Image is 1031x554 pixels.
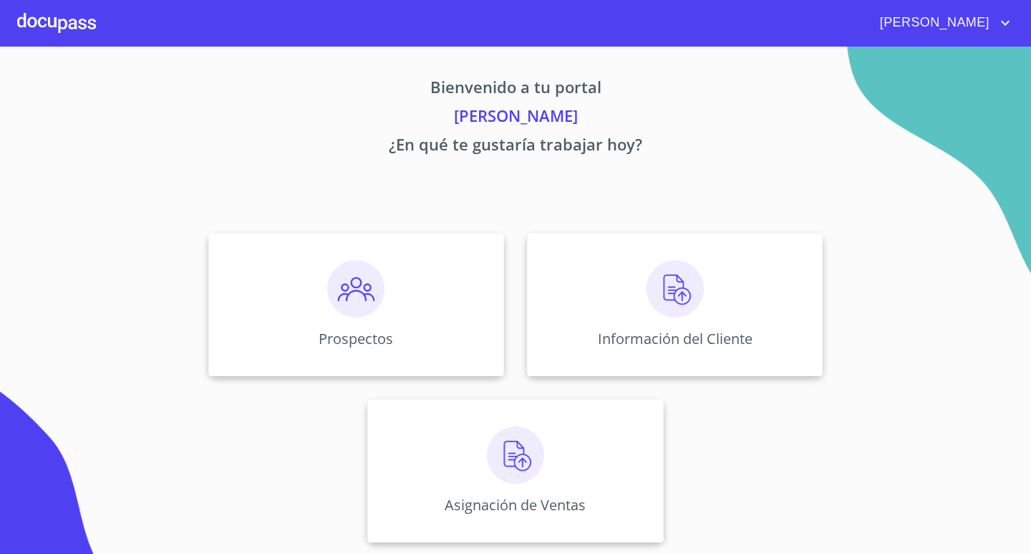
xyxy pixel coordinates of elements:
[647,260,704,317] img: carga.png
[869,11,997,34] span: [PERSON_NAME]
[487,426,544,484] img: carga.png
[74,104,957,133] p: [PERSON_NAME]
[74,75,957,104] p: Bienvenido a tu portal
[319,329,393,348] p: Prospectos
[327,260,384,317] img: prospectos.png
[598,329,752,348] p: Información del Cliente
[74,133,957,161] p: ¿En qué te gustaría trabajar hoy?
[869,11,1014,34] button: account of current user
[445,495,586,515] p: Asignación de Ventas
